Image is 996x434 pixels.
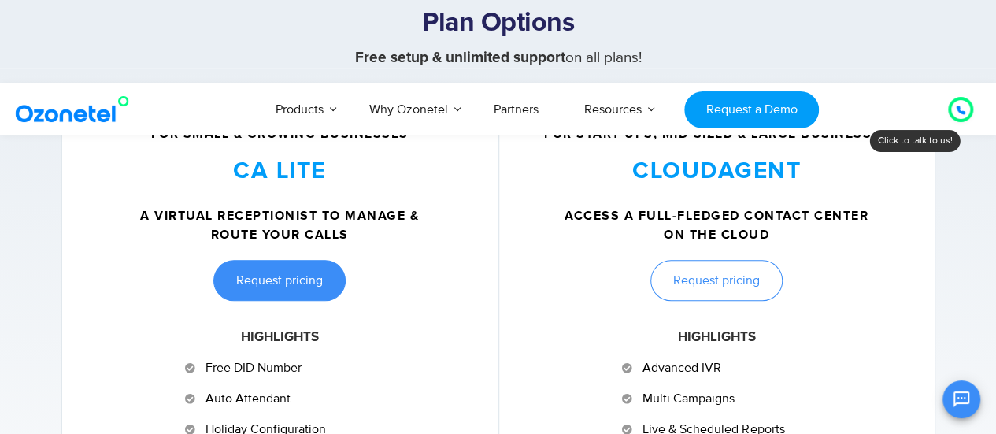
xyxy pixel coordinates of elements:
a: Request pricing [650,260,783,301]
a: Partners [471,83,561,135]
span: Request pricing [236,274,323,287]
h6: HIGHLIGHTS [523,328,911,347]
a: Request pricing [213,260,346,301]
span: Advanced IVR [639,358,721,377]
h3: CLOUDAGENT [523,156,911,187]
a: Request a Demo [684,91,819,128]
a: Products [253,83,346,135]
h2: Plan Options [61,8,935,39]
span: on all plans! [355,49,642,67]
span: Multi Campaigns [639,389,735,408]
a: Why Ozonetel [346,83,471,135]
span: Free DID Number [202,358,302,377]
span: Request pricing [673,274,760,287]
h5: A virtual receptionist to manage & route your calls [121,206,439,244]
h6: HIGHLIGHTS [86,328,474,347]
a: Resources [561,83,665,135]
strong: Free setup & unlimited support [355,50,565,65]
h3: CA LITE [86,156,474,187]
h5: Access a full-fledged contact center on the cloud [558,206,876,244]
span: Auto Attendant [202,389,291,408]
button: Open chat [942,380,980,418]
